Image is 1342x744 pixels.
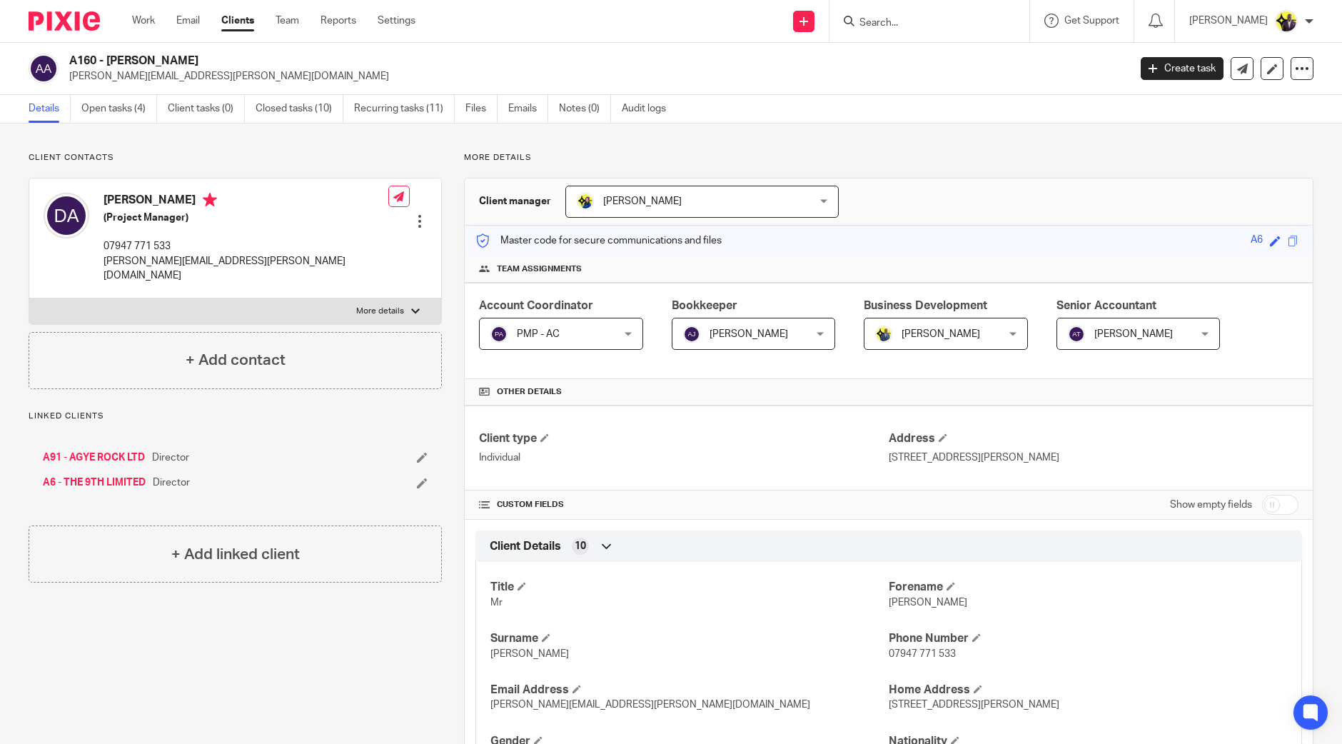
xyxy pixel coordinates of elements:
[479,431,889,446] h4: Client type
[683,326,700,343] img: svg%3E
[490,700,810,710] span: [PERSON_NAME][EMAIL_ADDRESS][PERSON_NAME][DOMAIN_NAME]
[203,193,217,207] i: Primary
[171,543,300,565] h4: + Add linked client
[889,451,1298,465] p: [STREET_ADDRESS][PERSON_NAME]
[1189,14,1268,28] p: [PERSON_NAME]
[479,300,593,311] span: Account Coordinator
[104,193,388,211] h4: [PERSON_NAME]
[1068,326,1085,343] img: svg%3E
[1141,57,1224,80] a: Create task
[1094,329,1173,339] span: [PERSON_NAME]
[1064,16,1119,26] span: Get Support
[104,211,388,225] h5: (Project Manager)
[378,14,415,28] a: Settings
[465,95,498,123] a: Files
[256,95,343,123] a: Closed tasks (10)
[889,598,967,608] span: [PERSON_NAME]
[490,649,569,659] span: [PERSON_NAME]
[475,233,722,248] p: Master code for secure communications and files
[858,17,987,30] input: Search
[603,196,682,206] span: [PERSON_NAME]
[497,386,562,398] span: Other details
[710,329,788,339] span: [PERSON_NAME]
[153,476,190,490] span: Director
[864,300,987,311] span: Business Development
[29,152,442,164] p: Client contacts
[29,54,59,84] img: svg%3E
[508,95,548,123] a: Emails
[889,431,1298,446] h4: Address
[577,193,594,210] img: Bobo-Starbridge%201.jpg
[44,193,89,238] img: svg%3E
[43,476,146,490] a: A6 - THE 9TH LIMITED
[479,194,551,208] h3: Client manager
[152,451,189,465] span: Director
[186,349,286,371] h4: + Add contact
[168,95,245,123] a: Client tasks (0)
[490,539,561,554] span: Client Details
[497,263,582,275] span: Team assignments
[672,300,737,311] span: Bookkeeper
[464,152,1313,164] p: More details
[69,69,1119,84] p: [PERSON_NAME][EMAIL_ADDRESS][PERSON_NAME][DOMAIN_NAME]
[1275,10,1298,33] img: Yemi-Starbridge.jpg
[1056,300,1156,311] span: Senior Accountant
[889,700,1059,710] span: [STREET_ADDRESS][PERSON_NAME]
[875,326,892,343] img: Dennis-Starbridge.jpg
[104,254,388,283] p: [PERSON_NAME][EMAIL_ADDRESS][PERSON_NAME][DOMAIN_NAME]
[559,95,611,123] a: Notes (0)
[69,54,909,69] h2: A160 - [PERSON_NAME]
[81,95,157,123] a: Open tasks (4)
[356,306,404,317] p: More details
[889,580,1287,595] h4: Forename
[29,11,100,31] img: Pixie
[889,649,956,659] span: 07947 771 533
[479,499,889,511] h4: CUSTOM FIELDS
[490,580,889,595] h4: Title
[517,329,560,339] span: PMP - AC
[490,598,503,608] span: Mr
[889,683,1287,698] h4: Home Address
[354,95,455,123] a: Recurring tasks (11)
[490,683,889,698] h4: Email Address
[104,239,388,253] p: 07947 771 533
[575,539,586,553] span: 10
[1251,233,1263,249] div: A6
[479,451,889,465] p: Individual
[1170,498,1252,512] label: Show empty fields
[132,14,155,28] a: Work
[276,14,299,28] a: Team
[902,329,980,339] span: [PERSON_NAME]
[490,631,889,646] h4: Surname
[29,95,71,123] a: Details
[43,451,145,465] a: A91 - AGYE ROCK LTD
[321,14,356,28] a: Reports
[221,14,254,28] a: Clients
[889,631,1287,646] h4: Phone Number
[490,326,508,343] img: svg%3E
[176,14,200,28] a: Email
[622,95,677,123] a: Audit logs
[29,411,442,422] p: Linked clients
